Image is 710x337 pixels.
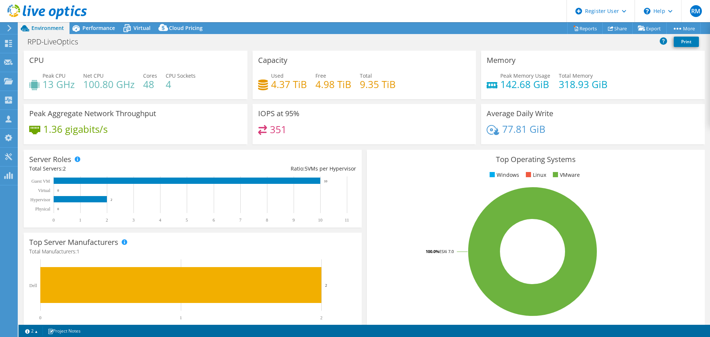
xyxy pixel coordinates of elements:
[345,218,349,223] text: 11
[166,80,196,88] h4: 4
[29,56,44,64] h3: CPU
[29,247,356,256] h4: Total Manufacturers:
[29,155,71,164] h3: Server Roles
[271,80,307,88] h4: 4.37 TiB
[551,171,580,179] li: VMware
[57,207,59,211] text: 0
[666,23,701,34] a: More
[20,326,43,336] a: 2
[57,189,59,192] text: 0
[35,206,50,212] text: Physical
[567,23,603,34] a: Reports
[360,72,372,79] span: Total
[43,125,108,133] h4: 1.36 gigabits/s
[24,38,89,46] h1: RPD-LiveOptics
[29,238,118,246] h3: Top Server Manufacturers
[43,72,65,79] span: Peak CPU
[193,165,356,173] div: Ratio: VMs per Hypervisor
[270,125,287,134] h4: 351
[293,218,295,223] text: 9
[500,72,550,79] span: Peak Memory Usage
[143,72,157,79] span: Cores
[500,80,550,88] h4: 142.68 GiB
[674,37,699,47] a: Print
[77,248,80,255] span: 1
[38,188,51,193] text: Virtual
[31,24,64,31] span: Environment
[63,165,66,172] span: 2
[83,72,104,79] span: Net CPU
[239,218,241,223] text: 7
[559,72,593,79] span: Total Memory
[133,24,151,31] span: Virtual
[632,23,667,34] a: Export
[106,218,108,223] text: 2
[559,80,608,88] h4: 318.93 GiB
[320,315,322,320] text: 2
[166,72,196,79] span: CPU Sockets
[426,249,439,254] tspan: 100.0%
[524,171,546,179] li: Linux
[644,8,650,14] svg: \n
[360,80,396,88] h4: 9.35 TiB
[43,326,86,336] a: Project Notes
[315,80,351,88] h4: 4.98 TiB
[132,218,135,223] text: 3
[258,56,287,64] h3: Capacity
[29,283,37,288] text: Dell
[111,198,112,202] text: 2
[30,197,50,202] text: Hypervisor
[169,24,203,31] span: Cloud Pricing
[305,165,308,172] span: 5
[690,5,702,17] span: RM
[79,218,81,223] text: 1
[29,165,193,173] div: Total Servers:
[43,80,75,88] h4: 13 GHz
[213,218,215,223] text: 6
[159,218,161,223] text: 4
[487,56,515,64] h3: Memory
[324,179,328,183] text: 10
[82,24,115,31] span: Performance
[258,109,300,118] h3: IOPS at 95%
[143,80,157,88] h4: 48
[271,72,284,79] span: Used
[53,218,55,223] text: 0
[372,155,699,164] h3: Top Operating Systems
[315,72,326,79] span: Free
[266,218,268,223] text: 8
[29,109,156,118] h3: Peak Aggregate Network Throughput
[186,218,188,223] text: 5
[502,125,545,133] h4: 77.81 GiB
[83,80,135,88] h4: 100.80 GHz
[602,23,633,34] a: Share
[180,315,182,320] text: 1
[39,315,41,320] text: 0
[318,218,322,223] text: 10
[439,249,454,254] tspan: ESXi 7.0
[325,283,327,287] text: 2
[31,179,50,184] text: Guest VM
[488,171,519,179] li: Windows
[487,109,553,118] h3: Average Daily Write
